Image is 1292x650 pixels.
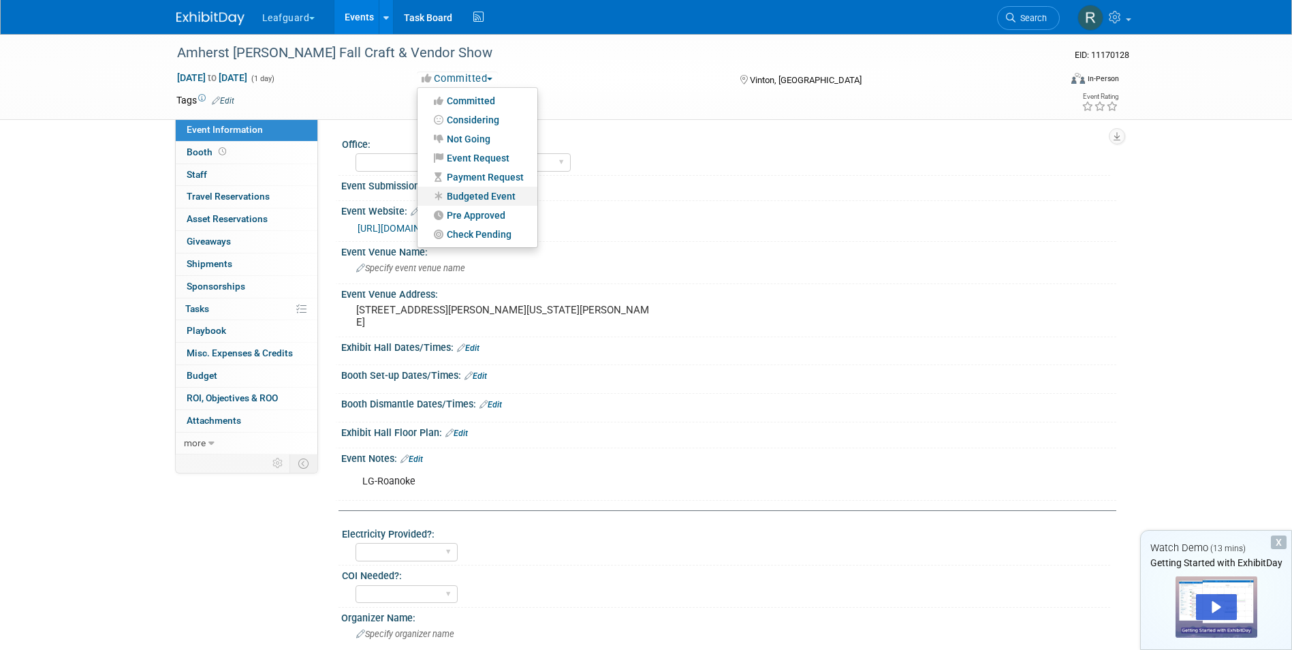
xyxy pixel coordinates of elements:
span: Shipments [187,258,232,269]
div: Watch Demo [1141,541,1291,555]
a: Budgeted Event [417,187,537,206]
a: Edit [479,400,502,409]
a: [URL][DOMAIN_NAME] [358,223,454,234]
div: Event Venue Address: [341,284,1116,301]
a: Asset Reservations [176,208,317,230]
span: Search [1015,13,1047,23]
span: Attachments [187,415,241,426]
div: Dismiss [1271,536,1287,549]
a: Pre Approved [417,206,537,225]
div: Play [1196,594,1237,620]
a: Giveaways [176,231,317,253]
a: Booth [176,142,317,164]
span: Staff [187,169,207,180]
a: Committed [417,91,537,110]
a: ROI, Objectives & ROO [176,388,317,409]
a: Staff [176,164,317,186]
td: Personalize Event Tab Strip [266,454,290,472]
div: Booth Dismantle Dates/Times: [341,394,1116,412]
span: more [184,437,206,448]
div: Event Format [979,71,1120,91]
span: Booth not reserved yet [216,146,229,157]
a: Budget [176,365,317,387]
a: Playbook [176,320,317,342]
a: Considering [417,110,537,129]
div: Event Website: [341,201,1116,219]
span: to [206,72,219,83]
span: Giveaways [187,236,231,247]
div: Exhibit Hall Dates/Times: [341,337,1116,355]
div: Event Rating [1082,93,1118,100]
span: Budget [187,370,217,381]
a: Edit [464,371,487,381]
div: Booth Set-up Dates/Times: [341,365,1116,383]
pre: [STREET_ADDRESS][PERSON_NAME][US_STATE][PERSON_NAME] [356,304,649,328]
a: Edit [411,207,433,217]
div: Exhibit Hall Floor Plan: [341,422,1116,440]
a: Edit [457,343,479,353]
span: Sponsorships [187,281,245,292]
span: Event Information [187,124,263,135]
div: COI Needed?: [342,566,1110,583]
a: Edit [212,96,234,106]
a: Search [997,6,1060,30]
img: ExhibitDay [176,12,245,25]
div: In-Person [1087,74,1119,84]
button: Committed [417,72,498,86]
span: ROI, Objectives & ROO [187,392,278,403]
a: Not Going [417,129,537,149]
div: Amherst [PERSON_NAME] Fall Craft & Vendor Show [172,41,1039,65]
a: Misc. Expenses & Credits [176,343,317,365]
a: Payment Request [417,168,537,187]
span: Playbook [187,325,226,336]
span: Asset Reservations [187,213,268,224]
a: Event Request [417,149,537,168]
span: Vinton, [GEOGRAPHIC_DATA] [750,75,862,85]
span: Booth [187,146,229,157]
a: Attachments [176,410,317,432]
a: Tasks [176,298,317,320]
a: Event Information [176,119,317,141]
div: Organizer Name: [341,608,1116,625]
img: Format-Inperson.png [1071,73,1085,84]
span: Misc. Expenses & Credits [187,347,293,358]
td: Toggle Event Tabs [289,454,317,472]
span: [DATE] [DATE] [176,72,248,84]
div: Event Notes: [341,448,1116,466]
span: Specify event venue name [356,263,465,273]
span: (1 day) [250,74,274,83]
span: (13 mins) [1210,544,1246,553]
span: Travel Reservations [187,191,270,202]
span: Event ID: 11170128 [1075,50,1129,60]
img: Robert Howard [1077,5,1103,31]
div: Office: [342,134,1110,151]
div: Electricity Provided?: [342,524,1110,541]
a: more [176,433,317,454]
span: Tasks [185,303,209,314]
div: Event Venue Name: [341,242,1116,259]
div: Getting Started with ExhibitDay [1141,556,1291,570]
a: Edit [445,429,468,438]
a: Shipments [176,253,317,275]
a: Sponsorships [176,276,317,298]
a: Travel Reservations [176,186,317,208]
div: LG-Roanoke [353,468,966,495]
span: Specify organizer name [356,629,454,639]
a: Edit [400,454,423,464]
div: Event Submission Date: [341,176,1116,194]
a: Check Pending [417,225,537,244]
td: Tags [176,93,234,107]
